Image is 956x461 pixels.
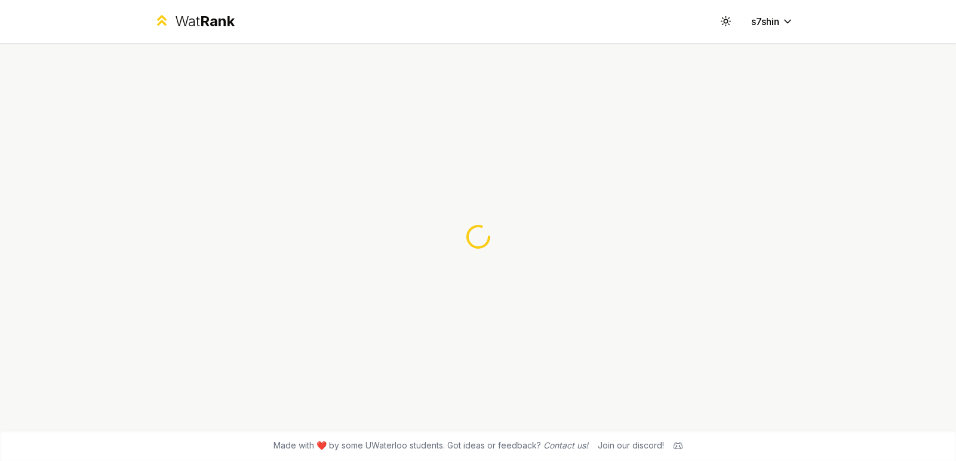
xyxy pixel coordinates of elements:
[273,440,588,451] span: Made with ❤️ by some UWaterloo students. Got ideas or feedback?
[543,440,588,450] a: Contact us!
[175,12,235,31] div: Wat
[200,13,235,30] span: Rank
[742,11,803,32] button: s7shin
[153,12,235,31] a: WatRank
[751,14,779,29] span: s7shin
[598,440,664,451] div: Join our discord!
